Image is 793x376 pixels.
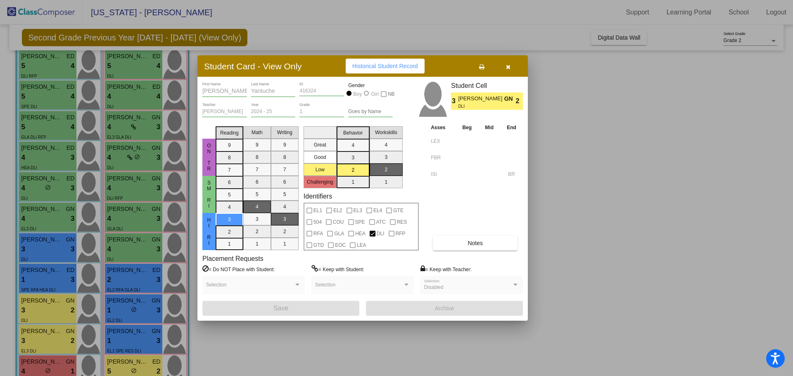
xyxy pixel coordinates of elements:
th: End [500,123,523,132]
span: On TR [205,143,213,172]
label: = Keep with Student: [311,265,364,273]
span: GTE [393,206,404,215]
span: RFA [313,229,323,239]
th: Asses [429,123,456,132]
input: assessment [431,168,453,180]
div: Girl [370,90,379,98]
span: Historical Student Record [352,63,418,69]
button: Save [202,301,359,316]
span: 2 [516,96,523,106]
span: Save [273,305,288,312]
span: COU [333,217,344,227]
span: Notes [468,240,483,246]
span: EL2 [333,206,342,215]
span: GTD [313,240,324,250]
th: Beg [456,123,478,132]
h3: Student Cell [451,82,523,90]
label: = Do NOT Place with Student: [202,265,275,273]
th: Mid [478,123,500,132]
div: Boy [353,90,362,98]
input: grade [299,109,344,115]
input: year [251,109,296,115]
label: = Keep with Teacher: [420,265,472,273]
input: teacher [202,109,247,115]
mat-label: Gender [348,82,393,89]
span: DLI [377,229,385,239]
span: DLI [458,103,498,109]
span: RES [397,217,407,227]
input: assessment [431,135,453,147]
button: Archive [366,301,523,316]
span: EL1 [313,206,322,215]
button: Historical Student Record [346,59,425,73]
span: GN [504,95,516,103]
span: NB [388,89,395,99]
input: goes by name [348,109,393,115]
span: LEA [357,240,366,250]
span: Disabled [424,284,444,290]
span: EL4 [373,206,382,215]
input: assessment [431,151,453,164]
button: Notes [433,236,518,251]
h3: Student Card - View Only [204,61,302,71]
span: EL3 [354,206,362,215]
label: Identifiers [304,192,332,200]
span: SPE [355,217,365,227]
span: ATC [376,217,386,227]
span: 3 [451,96,458,106]
span: SM RI [205,180,213,209]
input: Enter ID [299,88,344,94]
span: RFP [396,229,406,239]
span: EOC [335,240,346,250]
label: Placement Requests [202,255,264,262]
span: Hi RI [205,217,213,246]
span: GLA [334,229,344,239]
span: HEA [355,229,366,239]
span: [PERSON_NAME] [458,95,504,103]
span: Archive [435,305,454,312]
span: 504 [313,217,322,227]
